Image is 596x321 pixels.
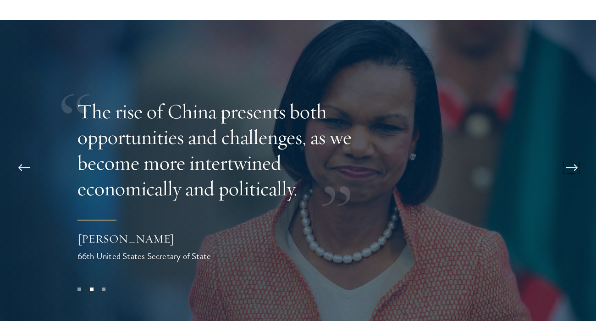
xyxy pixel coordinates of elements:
[85,283,97,295] button: 2 of 3
[98,283,110,295] button: 3 of 3
[77,231,261,247] div: [PERSON_NAME]
[77,99,375,201] p: The rise of China presents both opportunities and challenges, as we become more intertwined econo...
[77,249,261,263] div: 66th United States Secretary of State
[73,283,85,295] button: 1 of 3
